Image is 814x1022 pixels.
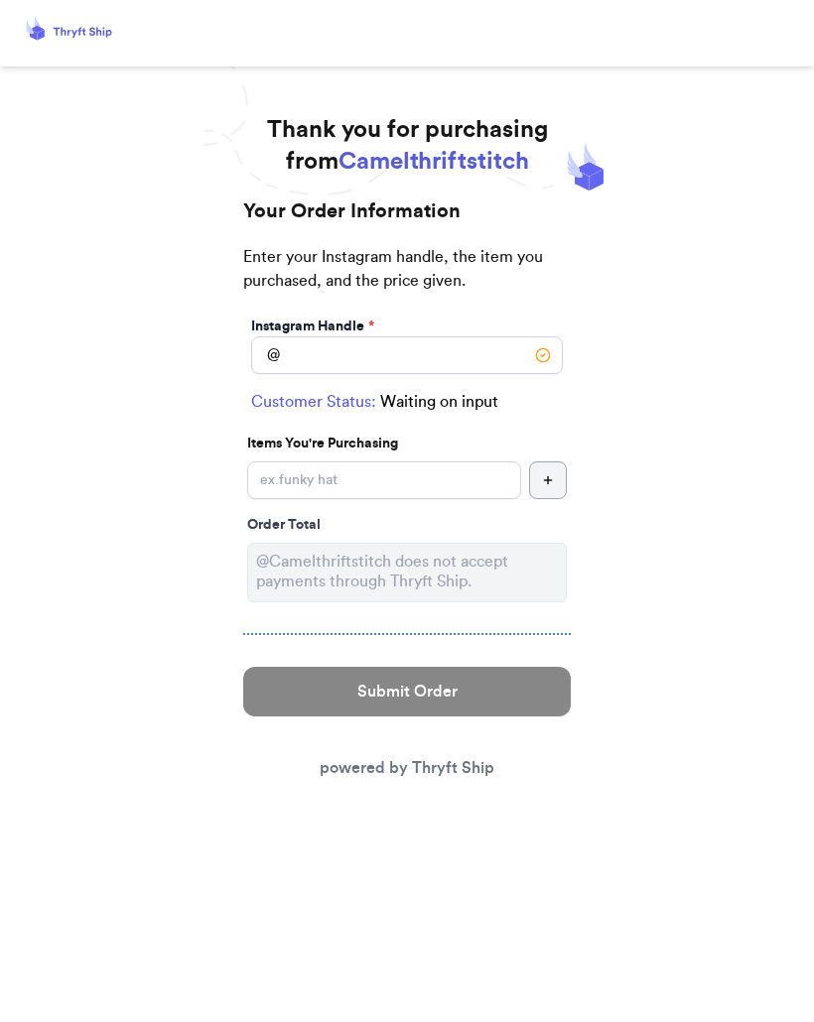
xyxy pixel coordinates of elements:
[243,667,571,716] button: Submit Order
[247,434,567,453] p: Items You're Purchasing
[339,150,529,174] span: Camelthriftstitch
[243,197,571,245] h2: Your Order Information
[320,760,494,776] a: powered by Thryft Ship
[267,114,548,178] h1: Thank you for purchasing from
[380,390,498,414] span: Waiting on input
[247,461,521,499] input: ex.funky hat
[243,245,571,313] p: Enter your Instagram handle, the item you purchased, and the price given.
[247,515,567,535] div: Order Total
[251,390,376,414] span: Customer Status:
[251,336,280,374] div: @
[251,317,374,336] label: Instagram Handle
